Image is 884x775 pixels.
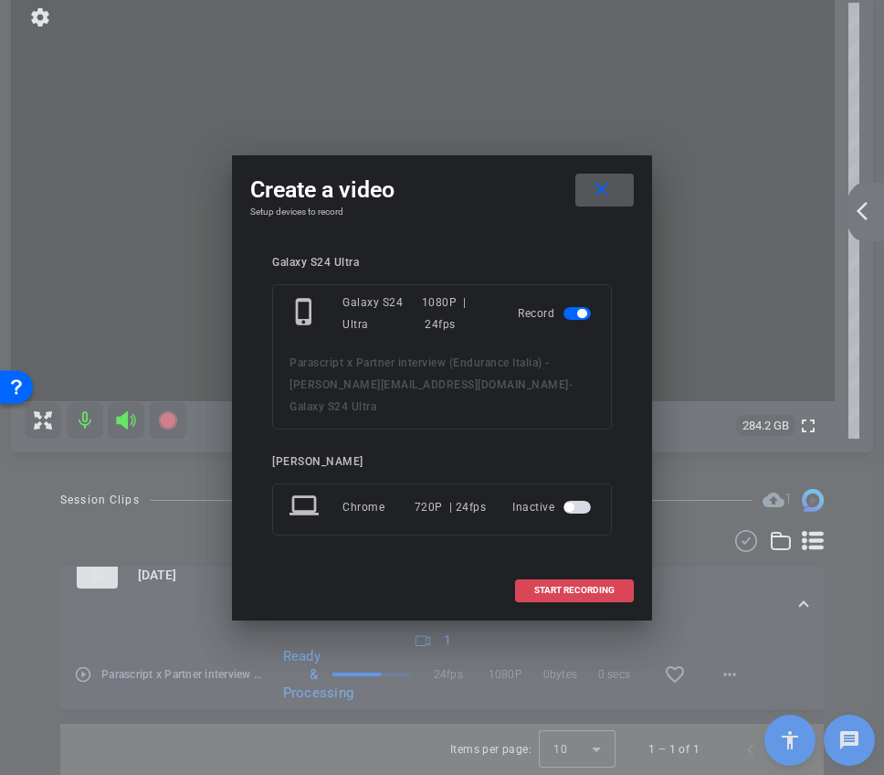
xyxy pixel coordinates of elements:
span: Galaxy S24 Ultra [289,400,376,413]
div: Create a video [250,174,634,207]
div: Chrome [342,491,415,524]
h4: Setup devices to record [250,207,634,218]
div: Record [518,292,595,335]
div: Galaxy S24 Ultra [342,292,422,335]
div: 1080P | 24fps [422,292,491,335]
mat-icon: phone_iphone [289,297,322,330]
span: START RECORDING [534,586,615,595]
span: - [569,378,574,391]
div: [PERSON_NAME] [272,455,612,469]
mat-icon: laptop [289,491,322,524]
div: Inactive [512,491,595,524]
div: Galaxy S24 Ultra [272,256,612,270]
span: Parascript x Partner interview (Endurance Italia) - [PERSON_NAME][EMAIL_ADDRESS][DOMAIN_NAME] [289,356,569,391]
mat-icon: close [590,178,613,201]
button: START RECORDING [515,579,634,602]
div: 720P | 24fps [415,491,487,524]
